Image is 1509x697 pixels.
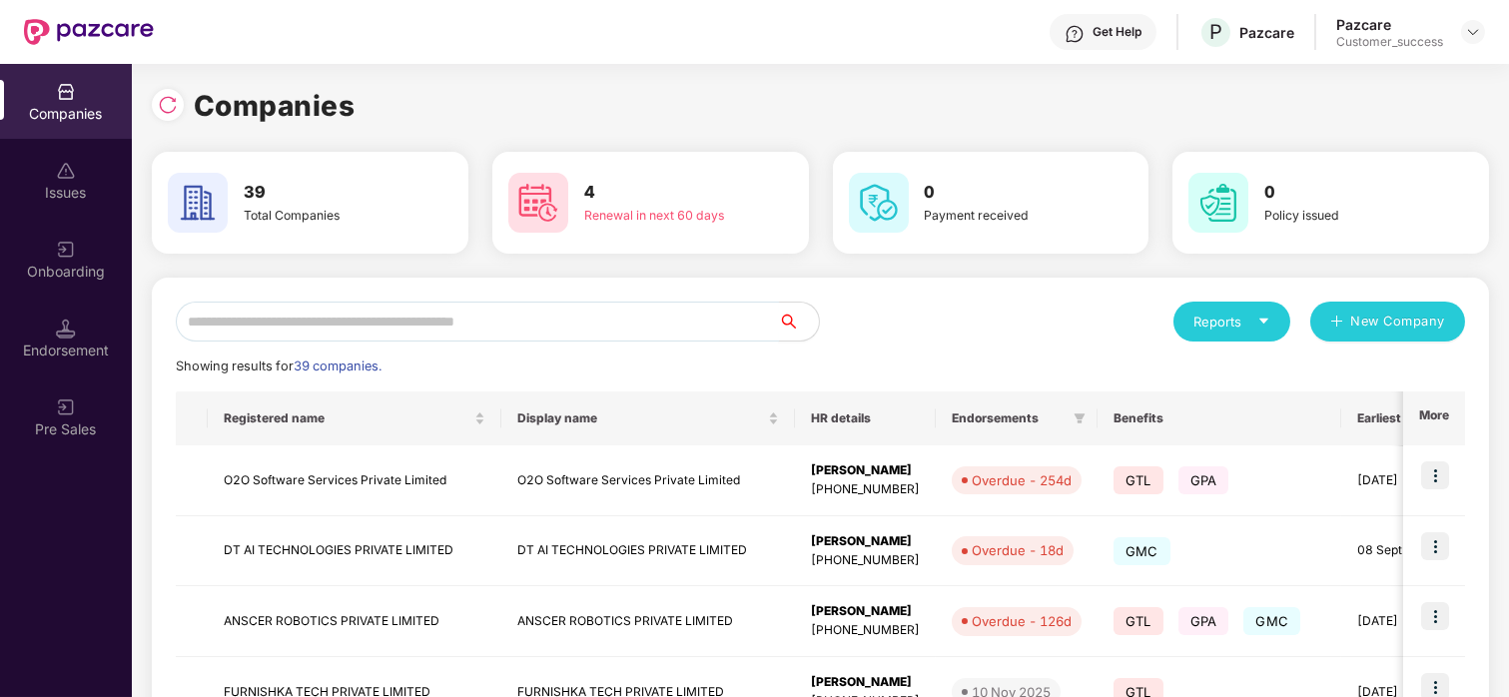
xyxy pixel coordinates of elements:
[1188,173,1248,233] img: svg+xml;base64,PHN2ZyB4bWxucz0iaHR0cDovL3d3dy53My5vcmcvMjAwMC9zdmciIHdpZHRoPSI2MCIgaGVpZ2h0PSI2MC...
[1239,23,1294,42] div: Pazcare
[501,586,795,657] td: ANSCER ROBOTICS PRIVATE LIMITED
[952,410,1066,426] span: Endorsements
[778,314,819,330] span: search
[1093,24,1141,40] div: Get Help
[811,621,920,640] div: [PHONE_NUMBER]
[56,397,76,417] img: svg+xml;base64,PHN2ZyB3aWR0aD0iMjAiIGhlaWdodD0iMjAiIHZpZXdCb3g9IjAgMCAyMCAyMCIgZmlsbD0ibm9uZSIgeG...
[811,480,920,499] div: [PHONE_NUMBER]
[501,445,795,516] td: O2O Software Services Private Limited
[1341,391,1470,445] th: Earliest Renewal
[1264,206,1423,225] div: Policy issued
[1341,586,1470,657] td: [DATE]
[208,391,501,445] th: Registered name
[501,391,795,445] th: Display name
[208,586,501,657] td: ANSCER ROBOTICS PRIVATE LIMITED
[176,358,381,373] span: Showing results for
[849,173,909,233] img: svg+xml;base64,PHN2ZyB4bWxucz0iaHR0cDovL3d3dy53My5vcmcvMjAwMC9zdmciIHdpZHRoPSI2MCIgaGVpZ2h0PSI2MC...
[811,551,920,570] div: [PHONE_NUMBER]
[811,602,920,621] div: [PERSON_NAME]
[1074,412,1086,424] span: filter
[925,206,1084,225] div: Payment received
[778,302,820,342] button: search
[1178,607,1229,635] span: GPA
[811,673,920,692] div: [PERSON_NAME]
[584,180,743,206] h3: 4
[1336,15,1443,34] div: Pazcare
[1114,466,1163,494] span: GTL
[1114,607,1163,635] span: GTL
[1065,24,1085,44] img: svg+xml;base64,PHN2ZyBpZD0iSGVscC0zMngzMiIgeG1sbnM9Imh0dHA6Ly93d3cudzMub3JnLzIwMDAvc3ZnIiB3aWR0aD...
[244,180,402,206] h3: 39
[1264,180,1423,206] h3: 0
[1341,445,1470,516] td: [DATE]
[208,516,501,587] td: DT AI TECHNOLOGIES PRIVATE LIMITED
[1336,34,1443,50] div: Customer_success
[224,410,470,426] span: Registered name
[811,461,920,480] div: [PERSON_NAME]
[925,180,1084,206] h3: 0
[1209,20,1222,44] span: P
[972,470,1072,490] div: Overdue - 254d
[1465,24,1481,40] img: svg+xml;base64,PHN2ZyBpZD0iRHJvcGRvd24tMzJ4MzIiIHhtbG5zPSJodHRwOi8vd3d3LnczLm9yZy8yMDAwL3N2ZyIgd2...
[158,95,178,115] img: svg+xml;base64,PHN2ZyBpZD0iUmVsb2FkLTMyeDMyIiB4bWxucz0iaHR0cDovL3d3dy53My5vcmcvMjAwMC9zdmciIHdpZH...
[1351,312,1446,332] span: New Company
[1114,537,1170,565] span: GMC
[56,240,76,260] img: svg+xml;base64,PHN2ZyB3aWR0aD0iMjAiIGhlaWdodD0iMjAiIHZpZXdCb3g9IjAgMCAyMCAyMCIgZmlsbD0ibm9uZSIgeG...
[1070,406,1090,430] span: filter
[208,445,501,516] td: O2O Software Services Private Limited
[584,206,743,225] div: Renewal in next 60 days
[1178,466,1229,494] span: GPA
[1330,315,1343,331] span: plus
[56,82,76,102] img: svg+xml;base64,PHN2ZyBpZD0iQ29tcGFuaWVzIiB4bWxucz0iaHR0cDovL3d3dy53My5vcmcvMjAwMC9zdmciIHdpZHRoPS...
[244,206,402,225] div: Total Companies
[1403,391,1465,445] th: More
[168,173,228,233] img: svg+xml;base64,PHN2ZyB4bWxucz0iaHR0cDovL3d3dy53My5vcmcvMjAwMC9zdmciIHdpZHRoPSI2MCIgaGVpZ2h0PSI2MC...
[56,161,76,181] img: svg+xml;base64,PHN2ZyBpZD0iSXNzdWVzX2Rpc2FibGVkIiB4bWxucz0iaHR0cDovL3d3dy53My5vcmcvMjAwMC9zdmciIH...
[517,410,764,426] span: Display name
[1310,302,1465,342] button: plusNew Company
[1421,602,1449,630] img: icon
[501,516,795,587] td: DT AI TECHNOLOGIES PRIVATE LIMITED
[1341,516,1470,587] td: 08 Sept 2026
[1193,312,1270,332] div: Reports
[56,319,76,339] img: svg+xml;base64,PHN2ZyB3aWR0aD0iMTQuNSIgaGVpZ2h0PSIxNC41IiB2aWV3Qm94PSIwIDAgMTYgMTYiIGZpbGw9Im5vbm...
[194,84,356,128] h1: Companies
[1098,391,1341,445] th: Benefits
[1421,532,1449,560] img: icon
[24,19,154,45] img: New Pazcare Logo
[1257,315,1270,328] span: caret-down
[972,611,1072,631] div: Overdue - 126d
[795,391,936,445] th: HR details
[1243,607,1300,635] span: GMC
[1421,461,1449,489] img: icon
[972,540,1064,560] div: Overdue - 18d
[294,358,381,373] span: 39 companies.
[811,532,920,551] div: [PERSON_NAME]
[508,173,568,233] img: svg+xml;base64,PHN2ZyB4bWxucz0iaHR0cDovL3d3dy53My5vcmcvMjAwMC9zdmciIHdpZHRoPSI2MCIgaGVpZ2h0PSI2MC...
